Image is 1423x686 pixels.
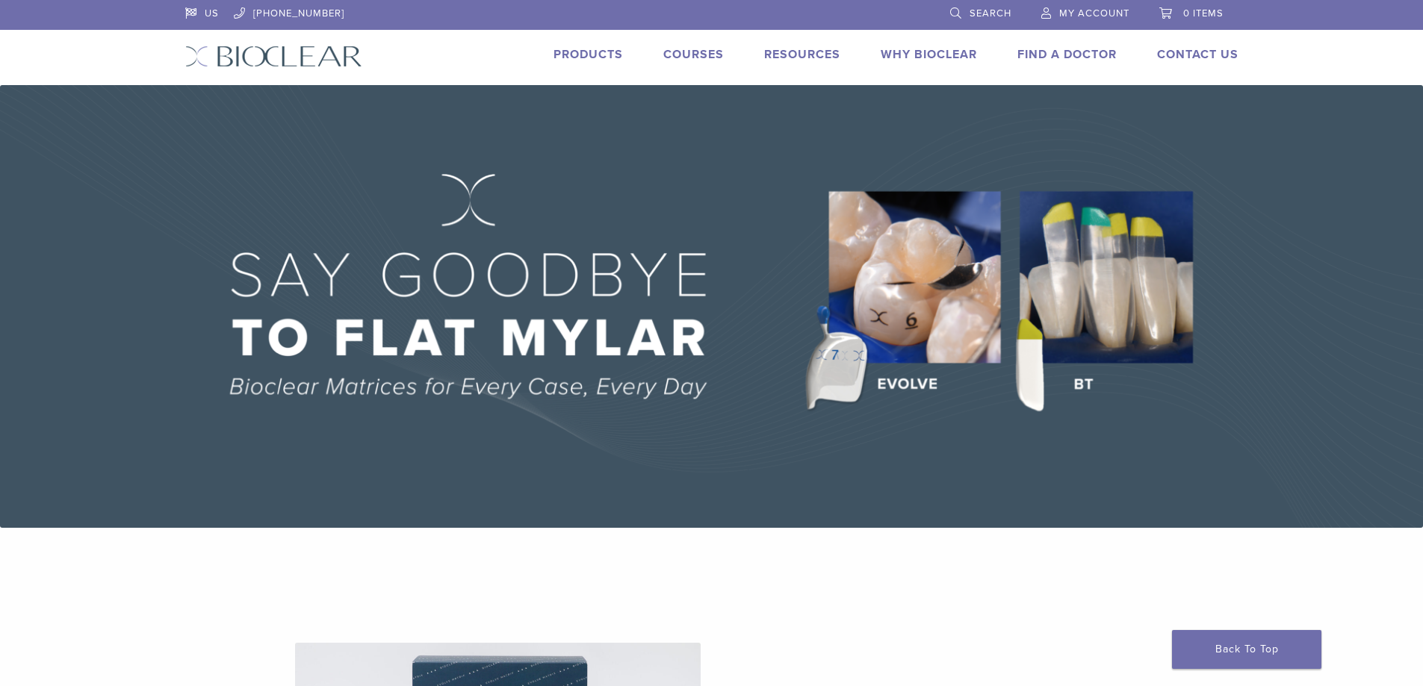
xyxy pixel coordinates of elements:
[663,47,724,62] a: Courses
[1017,47,1117,62] a: Find A Doctor
[1059,7,1129,19] span: My Account
[881,47,977,62] a: Why Bioclear
[764,47,840,62] a: Resources
[185,46,362,67] img: Bioclear
[1157,47,1238,62] a: Contact Us
[554,47,623,62] a: Products
[1172,630,1321,669] a: Back To Top
[1183,7,1224,19] span: 0 items
[970,7,1011,19] span: Search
